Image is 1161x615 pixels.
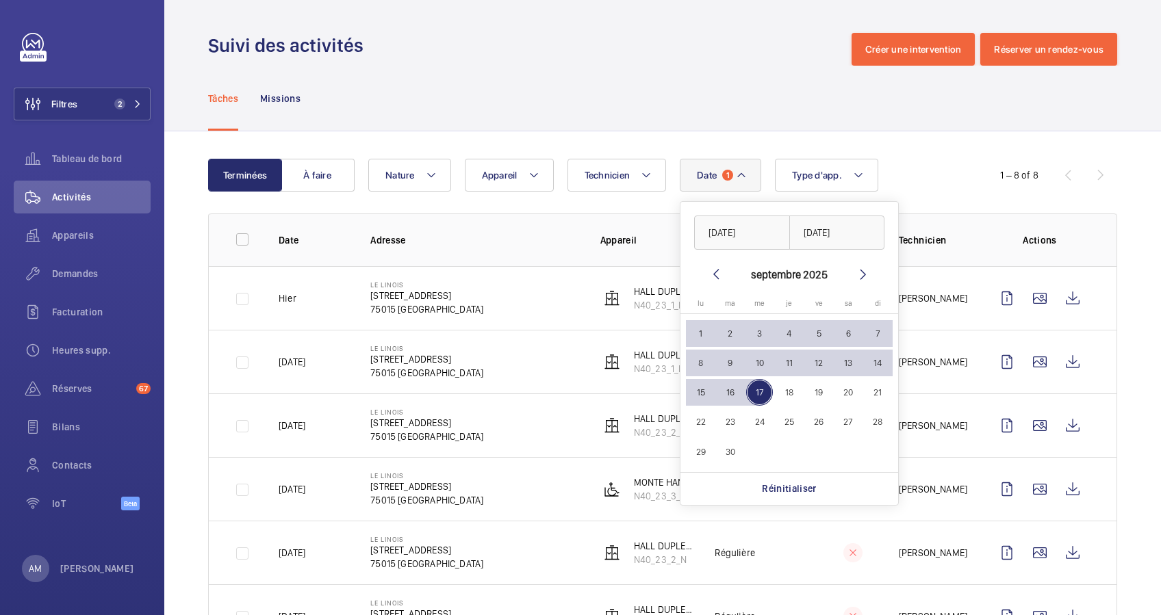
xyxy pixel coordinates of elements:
[208,159,282,192] button: Terminées
[370,599,483,607] p: Le Linois
[634,426,693,439] p: N40_23_2_N
[370,430,483,443] p: 75015 [GEOGRAPHIC_DATA]
[789,215,885,250] input: DD/MM/YYYY
[29,562,42,575] p: AM
[634,285,693,298] p: HALL DUPLEX DROITE
[604,290,620,306] img: elevator.svg
[687,350,714,376] span: 8
[746,409,773,436] span: 24
[370,535,483,543] p: Le Linois
[687,320,714,347] span: 1
[208,33,372,58] h1: Suivi des activités
[370,471,483,480] p: Le Linois
[370,543,483,557] p: [STREET_ADDRESS]
[279,419,305,432] p: [DATE]
[865,350,891,376] span: 14
[899,419,967,432] p: [PERSON_NAME]
[604,481,620,497] img: platform_lift.svg
[52,152,151,166] span: Tableau de bord
[370,302,483,316] p: 75015 [GEOGRAPHIC_DATA]
[281,159,355,192] button: À faire
[834,348,863,378] button: 13 septembre 2025
[751,266,828,283] div: septembre 2025
[834,407,863,436] button: 27 septembre 2025
[52,305,151,319] span: Facturation
[52,267,151,280] span: Demandes
[279,233,348,247] p: Date
[774,407,804,436] button: 25 septembre 2025
[370,408,483,416] p: Le Linois
[834,319,863,348] button: 6 septembre 2025
[717,439,743,465] span: 30
[634,412,693,426] p: HALL DUPLEX GAUCHE
[865,320,891,347] span: 7
[715,319,745,348] button: 2 septembre 2025
[697,170,717,181] span: Date
[815,299,823,308] span: ve
[686,348,715,378] button: 8 septembre 2025
[680,159,761,192] button: Date1
[792,170,842,181] span: Type d'app.
[715,348,745,378] button: 9 septembre 2025
[52,343,151,357] span: Heures supp.
[776,409,803,436] span: 25
[687,379,714,406] span: 15
[634,475,693,489] p: MONTE HANDICAPE
[852,33,975,66] button: Créer une intervention
[806,350,832,376] span: 12
[715,378,745,407] button: 16 septembre 2025
[717,350,743,376] span: 9
[600,233,693,247] p: Appareil
[715,546,755,560] p: Régulière
[899,355,967,369] p: [PERSON_NAME]
[114,99,125,109] span: 2
[567,159,667,192] button: Technicien
[370,416,483,430] p: [STREET_ADDRESS]
[899,546,967,560] p: [PERSON_NAME]
[370,493,483,507] p: 75015 [GEOGRAPHIC_DATA]
[279,355,305,369] p: [DATE]
[899,233,969,247] p: Technicien
[899,291,967,305] p: [PERSON_NAME]
[804,407,834,436] button: 26 septembre 2025
[14,88,151,120] button: Filtres2
[279,546,305,560] p: [DATE]
[804,348,834,378] button: 12 septembre 2025
[776,379,803,406] span: 18
[370,233,578,247] p: Adresse
[279,482,305,496] p: [DATE]
[863,407,893,436] button: 28 septembre 2025
[746,379,773,406] span: 17
[370,557,483,571] p: 75015 [GEOGRAPHIC_DATA]
[385,170,415,181] span: Nature
[52,190,151,204] span: Activités
[806,320,832,347] span: 5
[370,280,483,289] p: Le Linois
[370,366,483,380] p: 75015 [GEOGRAPHIC_DATA]
[370,352,483,366] p: [STREET_ADDRESS]
[804,319,834,348] button: 5 septembre 2025
[52,228,151,242] span: Appareils
[634,553,693,566] p: N40_23_2_N
[208,92,238,105] p: Tâches
[991,233,1089,247] p: Actions
[776,350,803,376] span: 11
[686,319,715,348] button: 1 septembre 2025
[686,437,715,467] button: 29 septembre 2025
[370,344,483,352] p: Le Linois
[774,348,804,378] button: 11 septembre 2025
[835,320,862,347] span: 6
[745,319,774,348] button: 3 septembre 2025
[52,497,121,510] span: IoT
[754,299,765,308] span: me
[806,409,832,436] span: 26
[634,489,693,503] p: N40_23_3_N
[899,482,967,496] p: [PERSON_NAME]
[1000,168,1038,182] div: 1 – 8 of 8
[60,562,134,575] p: [PERSON_NAME]
[634,362,693,376] p: N40_23_1_N
[786,299,792,308] span: je
[715,407,745,436] button: 23 septembre 2025
[865,379,891,406] span: 21
[634,539,693,553] p: HALL DUPLEX GAUCHE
